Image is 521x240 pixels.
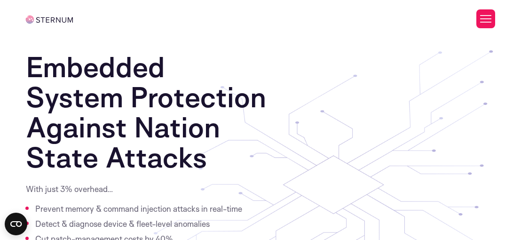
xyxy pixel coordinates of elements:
li: Prevent memory & command injection attacks in real-time [35,201,245,216]
li: Detect & diagnose device & fleet-level anomalies [35,216,245,232]
p: With just 3% overhead… [26,184,245,195]
img: sternum iot [26,16,73,24]
button: Toggle Menu [476,9,495,28]
h1: Embedded System Protection Against Nation State Attacks [26,52,269,172]
button: Open CMP widget [5,213,27,235]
